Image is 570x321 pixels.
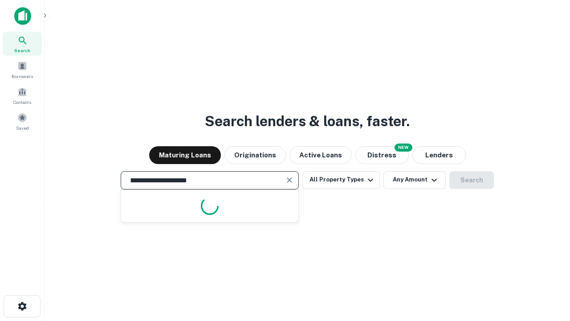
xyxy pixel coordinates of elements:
button: Originations [224,146,286,164]
button: Clear [283,174,296,186]
button: All Property Types [302,171,380,189]
div: NEW [395,144,412,152]
a: Saved [3,109,42,133]
button: Active Loans [289,146,352,164]
span: Saved [16,124,29,132]
h3: Search lenders & loans, faster. [205,111,410,132]
img: capitalize-icon.png [14,7,31,25]
iframe: Chat Widget [525,250,570,292]
span: Borrowers [12,73,33,80]
button: Any Amount [383,171,446,189]
button: Search distressed loans with lien and other non-mortgage details. [355,146,409,164]
span: Search [14,47,30,54]
span: Contacts [13,99,31,106]
a: Borrowers [3,58,42,82]
button: Lenders [412,146,466,164]
a: Search [3,32,42,56]
a: Contacts [3,83,42,107]
button: Maturing Loans [149,146,221,164]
